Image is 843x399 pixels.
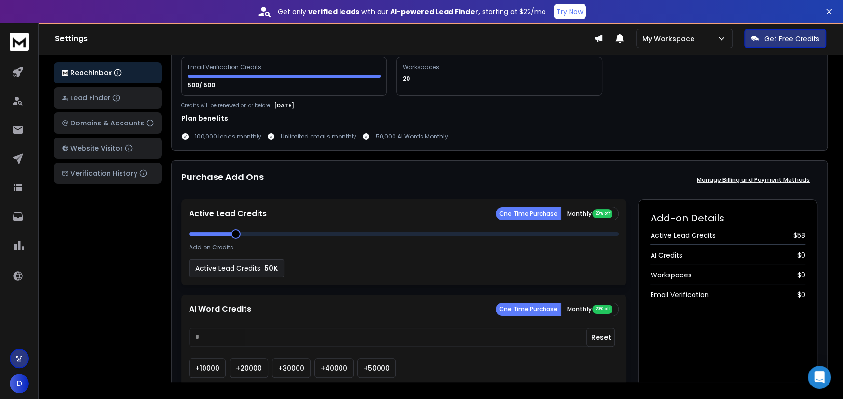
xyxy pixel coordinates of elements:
[764,34,819,43] p: Get Free Credits
[642,34,698,43] p: My Workspace
[390,7,480,16] strong: AI-powered Lead Finder,
[797,270,805,280] span: $ 0
[264,263,278,273] p: 50K
[189,208,267,220] p: Active Lead Credits
[181,102,272,109] p: Credits will be renewed on or before :
[54,87,162,109] button: Lead Finder
[496,207,561,220] button: One Time Purchase
[592,305,612,314] div: 20% off
[797,290,805,300] span: $ 0
[54,138,162,159] button: Website Visitor
[272,358,311,378] button: +30000
[10,374,29,393] button: D
[797,250,805,260] span: $ 0
[54,163,162,184] button: Verification History
[54,62,162,83] button: ReachInbox
[403,63,441,71] div: Workspaces
[554,4,586,19] button: Try Now
[54,112,162,134] button: Domains & Accounts
[314,358,354,378] button: +40000
[189,244,233,251] p: Add on Credits
[650,250,682,260] span: AI Credits
[188,82,217,89] p: 500/ 500
[496,303,561,316] button: One Time Purchase
[274,101,294,110] p: [DATE]
[195,263,260,273] p: Active Lead Credits
[650,290,708,300] span: Email Verification
[744,29,826,48] button: Get Free Credits
[697,176,810,184] p: Manage Billing and Payment Methods
[181,170,264,190] h1: Purchase Add Ons
[650,231,715,240] span: Active Lead Credits
[561,207,619,220] button: Monthly 20% off
[650,211,805,225] h2: Add-on Details
[55,33,594,44] h1: Settings
[62,70,68,76] img: logo
[10,33,29,51] img: logo
[181,113,817,123] h1: Plan benefits
[793,231,805,240] span: $ 58
[592,209,612,218] div: 20% off
[357,358,396,378] button: +50000
[189,303,251,315] p: AI Word Credits
[195,133,261,140] p: 100,000 leads monthly
[376,133,448,140] p: 50,000 AI Words Monthly
[189,358,226,378] button: +10000
[403,75,411,83] p: 20
[188,63,263,71] div: Email Verification Credits
[308,7,359,16] strong: verified leads
[561,303,619,316] button: Monthly 20% off
[278,7,546,16] p: Get only with our starting at $22/mo
[230,358,268,378] button: +20000
[281,133,356,140] p: Unlimited emails monthly
[650,270,691,280] span: Workspaces
[557,7,583,16] p: Try Now
[689,170,817,190] button: Manage Billing and Payment Methods
[586,328,615,347] button: Reset
[808,366,831,389] div: Open Intercom Messenger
